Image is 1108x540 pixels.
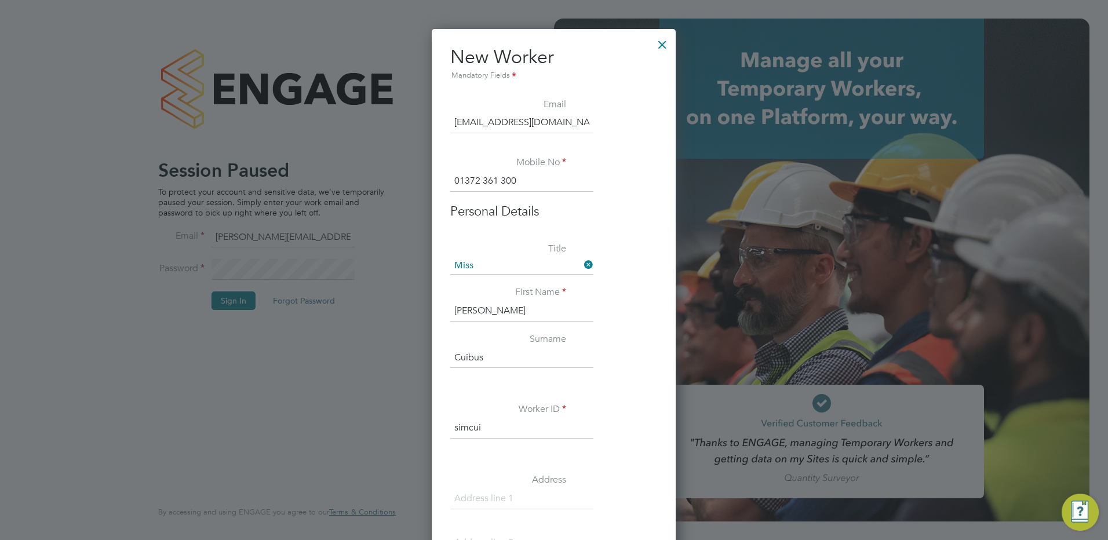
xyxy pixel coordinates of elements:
[450,474,566,486] label: Address
[450,403,566,415] label: Worker ID
[450,45,657,82] h2: New Worker
[450,333,566,345] label: Surname
[450,488,593,509] input: Address line 1
[450,156,566,169] label: Mobile No
[450,243,566,255] label: Title
[450,286,566,298] label: First Name
[1062,494,1099,531] button: Engage Resource Center
[450,98,566,111] label: Email
[450,203,657,220] h3: Personal Details
[450,257,593,275] input: Select one
[450,70,657,82] div: Mandatory Fields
